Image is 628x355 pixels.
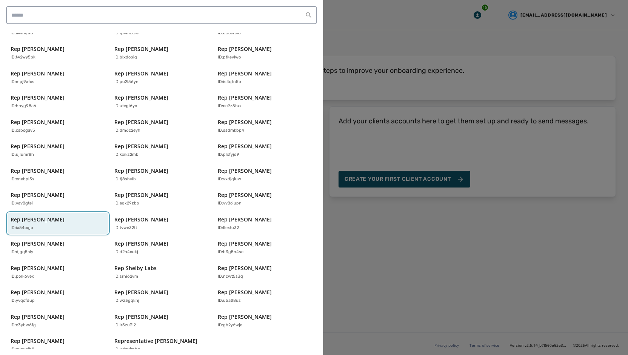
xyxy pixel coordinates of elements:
[111,115,212,137] button: Rep [PERSON_NAME]ID:dm6c2eyh
[218,240,272,247] p: Rep [PERSON_NAME]
[8,188,108,210] button: Rep [PERSON_NAME]ID:vav8gtei
[11,128,35,134] p: ID: csbogav5
[8,67,108,88] button: Rep [PERSON_NAME]ID:mpj9xfos
[215,286,316,307] button: Rep [PERSON_NAME]ID:u5atl8uz
[218,225,239,231] p: ID: llextu32
[114,118,168,126] p: Rep [PERSON_NAME]
[218,200,242,207] p: ID: yv8oiupn
[114,200,139,207] p: ID: aqk29zbo
[8,213,108,234] button: Rep [PERSON_NAME]ID:ix54oqjb
[215,91,316,112] button: Rep [PERSON_NAME]ID:cc9z5tux
[218,152,239,158] p: ID: plxfyjd9
[114,103,137,109] p: ID: utvgi6yo
[111,67,212,88] button: Rep [PERSON_NAME]ID:pu2l56yn
[215,164,316,186] button: Rep [PERSON_NAME]ID:vxdjqiuw
[218,128,244,134] p: ID: ssdmkbp4
[114,143,168,150] p: Rep [PERSON_NAME]
[215,188,316,210] button: Rep [PERSON_NAME]ID:yv8oiupn
[111,164,212,186] button: Rep [PERSON_NAME]ID:tj8shvlb
[114,54,137,61] p: ID: blxdopiq
[114,152,139,158] p: ID: kxikz2mb
[11,118,65,126] p: Rep [PERSON_NAME]
[11,176,34,183] p: ID: xnebpl3s
[11,298,35,304] p: ID: yvqcfdup
[218,167,272,175] p: Rep [PERSON_NAME]
[8,42,108,64] button: Rep [PERSON_NAME]ID:t42wy5bk
[11,346,34,353] p: ID: cuavgib8
[215,310,316,332] button: Rep [PERSON_NAME]ID:gb2y6wjo
[11,103,36,109] p: ID: hnyg98a6
[8,286,108,307] button: Rep [PERSON_NAME]ID:yvqcfdup
[114,289,168,296] p: Rep [PERSON_NAME]
[11,264,65,272] p: Rep [PERSON_NAME]
[114,176,136,183] p: ID: tj8shvlb
[8,164,108,186] button: Rep [PERSON_NAME]ID:xnebpl3s
[111,237,212,258] button: Rep [PERSON_NAME]ID:d2h4oukj
[114,274,138,280] p: ID: srni62ym
[215,213,316,234] button: Rep [PERSON_NAME]ID:llextu32
[114,346,140,353] p: ID: udaxfmhg
[11,45,65,53] p: Rep [PERSON_NAME]
[114,45,168,53] p: Rep [PERSON_NAME]
[215,67,316,88] button: Rep [PERSON_NAME]ID:is4qfn5b
[215,140,316,161] button: Rep [PERSON_NAME]ID:plxfyjd9
[218,289,272,296] p: Rep [PERSON_NAME]
[215,42,316,64] button: Rep [PERSON_NAME]ID:ptkevlwo
[111,213,212,234] button: Rep [PERSON_NAME]ID:tvwe32ft
[218,143,272,150] p: Rep [PERSON_NAME]
[218,103,242,109] p: ID: cc9z5tux
[218,118,272,126] p: Rep [PERSON_NAME]
[215,237,316,258] button: Rep [PERSON_NAME]ID:b3g5n4se
[218,54,241,61] p: ID: ptkevlwo
[114,313,168,321] p: Rep [PERSON_NAME]
[114,337,197,345] p: Representative [PERSON_NAME]
[11,94,65,101] p: Rep [PERSON_NAME]
[114,30,139,37] p: ID: tpvmzt9e
[218,249,243,255] p: ID: b3g5n4se
[111,261,212,283] button: Rep Shelby LabsID:srni62ym
[111,140,212,161] button: Rep [PERSON_NAME]ID:kxikz2mb
[114,322,136,329] p: ID: lr5zu3i2
[11,70,65,77] p: Rep [PERSON_NAME]
[218,30,241,37] p: ID: u5osrtv6
[218,79,241,85] p: ID: is4qfn5b
[11,167,65,175] p: Rep [PERSON_NAME]
[8,140,108,161] button: Rep [PERSON_NAME]ID:ujlumr8h
[218,264,272,272] p: Rep [PERSON_NAME]
[218,216,272,223] p: Rep [PERSON_NAME]
[218,313,272,321] p: Rep [PERSON_NAME]
[11,225,33,231] p: ID: ix54oqjb
[8,91,108,112] button: Rep [PERSON_NAME]ID:hnyg98a6
[218,176,241,183] p: ID: vxdjqiuw
[8,115,108,137] button: Rep [PERSON_NAME]ID:csbogav5
[111,286,212,307] button: Rep [PERSON_NAME]ID:wz3gqkhj
[114,79,139,85] p: ID: pu2l56yn
[218,45,272,53] p: Rep [PERSON_NAME]
[114,94,168,101] p: Rep [PERSON_NAME]
[11,337,65,345] p: Rep [PERSON_NAME]
[114,128,140,134] p: ID: dm6c2eyh
[111,91,212,112] button: Rep [PERSON_NAME]ID:utvgi6yo
[11,313,65,321] p: Rep [PERSON_NAME]
[11,152,34,158] p: ID: ujlumr8h
[11,54,35,61] p: ID: t42wy5bk
[114,167,168,175] p: Rep [PERSON_NAME]
[11,240,65,247] p: Rep [PERSON_NAME]
[114,249,138,255] p: ID: d2h4oukj
[11,322,36,329] p: ID: c3ybw6fg
[11,289,65,296] p: Rep [PERSON_NAME]
[11,274,34,280] p: ID: pork6yex
[11,249,33,255] p: ID: djgq5oly
[218,274,243,280] p: ID: ncwt5s3q
[8,310,108,332] button: Rep [PERSON_NAME]ID:c3ybw6fg
[114,216,168,223] p: Rep [PERSON_NAME]
[114,191,168,199] p: Rep [PERSON_NAME]
[11,30,33,37] p: ID: a4fhqtr6
[8,237,108,258] button: Rep [PERSON_NAME]ID:djgq5oly
[111,42,212,64] button: Rep [PERSON_NAME]ID:blxdopiq
[218,94,272,101] p: Rep [PERSON_NAME]
[114,264,157,272] p: Rep Shelby Labs
[218,191,272,199] p: Rep [PERSON_NAME]
[218,322,242,329] p: ID: gb2y6wjo
[11,216,65,223] p: Rep [PERSON_NAME]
